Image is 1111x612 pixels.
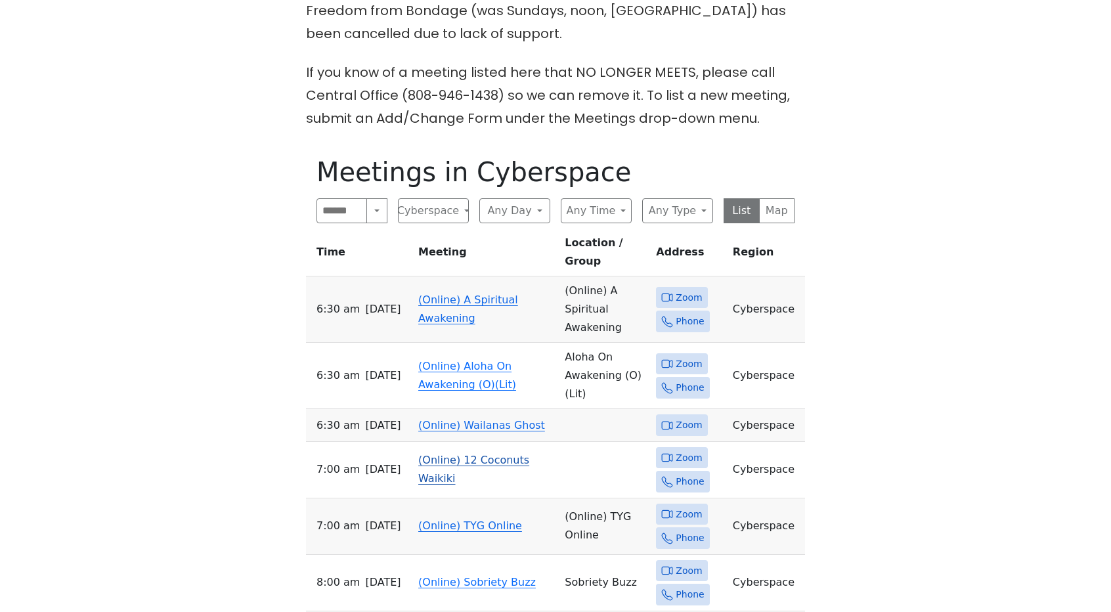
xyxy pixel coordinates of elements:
[676,380,704,396] span: Phone
[559,498,651,555] td: (Online) TYG Online
[365,366,401,385] span: [DATE]
[316,366,360,385] span: 6:30 AM
[676,530,704,546] span: Phone
[651,234,728,276] th: Address
[418,360,516,391] a: (Online) Aloha On Awakening (O)(Lit)
[418,419,545,431] a: (Online) Wailanas Ghost
[676,356,702,372] span: Zoom
[728,442,805,498] td: Cyberspace
[306,234,413,276] th: Time
[728,409,805,442] td: Cyberspace
[365,460,401,479] span: [DATE]
[316,416,360,435] span: 6:30 AM
[418,454,529,485] a: (Online) 12 Coconuts Waikiki
[366,198,387,223] button: Search
[418,576,536,588] a: (Online) Sobriety Buzz
[559,276,651,343] td: (Online) A Spiritual Awakening
[316,573,360,592] span: 8:00 AM
[728,276,805,343] td: Cyberspace
[316,517,360,535] span: 7:00 AM
[728,343,805,409] td: Cyberspace
[728,234,805,276] th: Region
[398,198,469,223] button: Cyberspace
[413,234,559,276] th: Meeting
[642,198,713,223] button: Any Type
[306,61,805,130] p: If you know of a meeting listed here that NO LONGER MEETS, please call Central Office (808-946-14...
[676,417,702,433] span: Zoom
[559,343,651,409] td: Aloha On Awakening (O) (Lit)
[418,519,522,532] a: (Online) TYG Online
[316,198,367,223] input: Search
[759,198,795,223] button: Map
[676,290,702,306] span: Zoom
[559,234,651,276] th: Location / Group
[676,313,704,330] span: Phone
[676,506,702,523] span: Zoom
[316,156,795,188] h1: Meetings in Cyberspace
[316,300,360,318] span: 6:30 AM
[561,198,632,223] button: Any Time
[676,586,704,603] span: Phone
[676,473,704,490] span: Phone
[676,450,702,466] span: Zoom
[728,555,805,611] td: Cyberspace
[365,416,401,435] span: [DATE]
[479,198,550,223] button: Any Day
[365,300,401,318] span: [DATE]
[316,460,360,479] span: 7:00 AM
[365,573,401,592] span: [DATE]
[418,294,518,324] a: (Online) A Spiritual Awakening
[676,563,702,579] span: Zoom
[365,517,401,535] span: [DATE]
[559,555,651,611] td: Sobriety Buzz
[728,498,805,555] td: Cyberspace
[724,198,760,223] button: List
